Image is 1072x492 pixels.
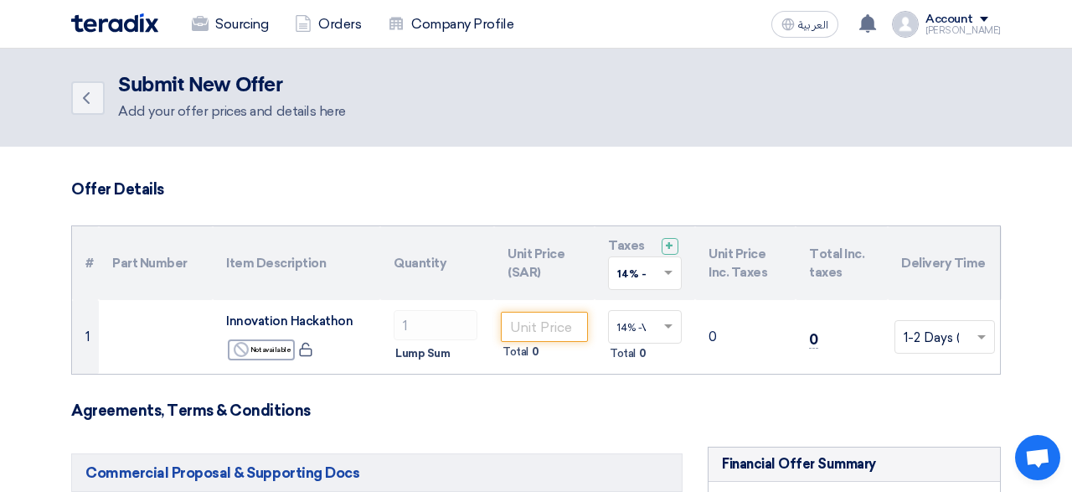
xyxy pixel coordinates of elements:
[380,226,494,300] th: Quantity
[610,345,636,362] span: Total
[71,453,683,492] h5: Commercial Proposal & Supporting Docs
[796,226,888,300] th: Total Inc. taxes
[72,300,99,374] td: 1
[228,339,295,360] div: Not available
[502,344,528,360] span: Total
[71,180,1001,199] h3: Offer Details
[595,226,695,300] th: Taxes
[178,6,281,43] a: Sourcing
[118,101,346,122] div: Add your offer prices and details here
[925,13,973,27] div: Account
[771,11,838,38] button: العربية
[72,226,99,300] th: #
[639,345,647,362] span: 0
[798,19,828,31] span: العربية
[374,6,527,43] a: Company Profile
[695,300,796,374] td: 0
[888,226,1002,300] th: Delivery Time
[71,401,1001,420] h3: Agreements, Terms & Conditions
[394,310,477,340] input: RFQ_STEP1.ITEMS.2.AMOUNT_TITLE
[1015,435,1060,480] a: Open chat
[722,454,876,474] div: Financial Offer Summary
[99,226,213,300] th: Part Number
[809,331,818,349] span: 0
[281,6,374,43] a: Orders
[213,226,380,300] th: Item Description
[226,313,353,329] span: Innovation Hackathon
[494,226,595,300] th: Unit Price (SAR)
[501,312,588,342] input: Unit Price
[608,310,682,344] ng-select: VAT
[695,226,796,300] th: Unit Price Inc. Taxes
[925,26,1001,35] div: [PERSON_NAME]
[532,344,539,360] span: 0
[118,74,346,97] h2: Submit New Offer
[665,238,673,254] span: +
[71,13,158,33] img: Teradix logo
[892,11,919,38] img: profile_test.png
[395,345,450,362] span: Lump Sum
